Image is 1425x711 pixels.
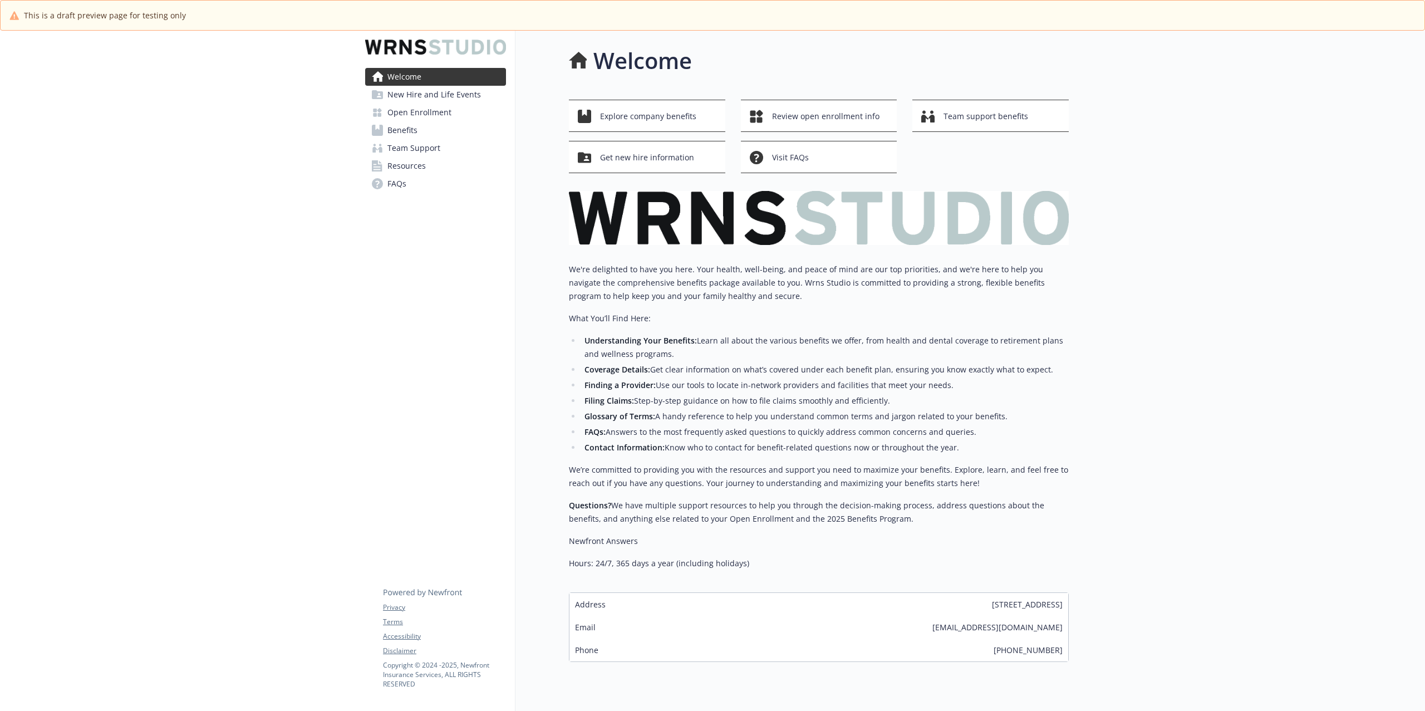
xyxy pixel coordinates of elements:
[575,599,606,610] span: Address
[581,363,1069,376] li: Get clear information on what’s covered under each benefit plan, ensuring you know exactly what t...
[600,147,694,168] span: Get new hire information
[387,86,481,104] span: New Hire and Life Events
[387,157,426,175] span: Resources
[575,621,596,633] span: Email
[584,335,697,346] strong: Understanding Your Benefits:
[383,617,505,627] a: Terms
[569,535,1069,548] p: Newfront Answers
[584,411,655,421] strong: Glossary of Terms:
[581,334,1069,361] li: Learn all about the various benefits we offer, from health and dental coverage to retirement plan...
[584,364,650,375] strong: Coverage Details:
[569,463,1069,490] p: We’re committed to providing you with the resources and support you need to maximize your benefit...
[772,147,809,168] span: Visit FAQs
[992,599,1063,610] span: [STREET_ADDRESS]
[741,100,897,132] button: Review open enrollment info
[383,631,505,641] a: Accessibility
[569,500,611,511] strong: Questions?
[569,499,1069,526] p: We have multiple support resources to help you through the decision-making process, address quest...
[569,141,725,173] button: Get new hire information
[24,9,186,21] span: This is a draft preview page for testing only
[912,100,1069,132] button: Team support benefits
[593,44,692,77] h1: Welcome
[387,139,440,157] span: Team Support
[387,175,406,193] span: FAQs
[584,426,606,437] strong: FAQs:
[575,644,598,656] span: Phone
[581,441,1069,454] li: Know who to contact for benefit-related questions now or throughout the year.
[581,410,1069,423] li: A handy reference to help you understand common terms and jargon related to your benefits.
[365,175,506,193] a: FAQs
[584,395,634,406] strong: Filing Claims:
[581,394,1069,408] li: Step-by-step guidance on how to file claims smoothly and efficiently.
[581,425,1069,439] li: Answers to the most frequently asked questions to quickly address common concerns and queries.
[569,263,1069,303] p: We're delighted to have you here. Your health, well-being, and peace of mind are our top prioriti...
[581,379,1069,392] li: Use our tools to locate in-network providers and facilities that meet your needs.
[569,191,1069,245] img: overview page banner
[383,602,505,612] a: Privacy
[387,68,421,86] span: Welcome
[383,660,505,689] p: Copyright © 2024 - 2025 , Newfront Insurance Services, ALL RIGHTS RESERVED
[741,141,897,173] button: Visit FAQs
[387,104,451,121] span: Open Enrollment
[569,312,1069,325] p: What You’ll Find Here:
[365,86,506,104] a: New Hire and Life Events
[365,157,506,175] a: Resources
[365,68,506,86] a: Welcome
[584,442,665,453] strong: Contact Information:
[365,104,506,121] a: Open Enrollment
[772,106,879,127] span: Review open enrollment info
[365,139,506,157] a: Team Support
[569,100,725,132] button: Explore company benefits
[994,644,1063,656] span: [PHONE_NUMBER]
[944,106,1028,127] span: Team support benefits
[569,557,1069,570] p: Hours: 24/7, 365 days a year (including holidays)​
[584,380,656,390] strong: Finding a Provider:
[387,121,417,139] span: Benefits
[365,121,506,139] a: Benefits
[600,106,696,127] span: Explore company benefits
[932,621,1063,633] span: [EMAIL_ADDRESS][DOMAIN_NAME]
[383,646,505,656] a: Disclaimer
